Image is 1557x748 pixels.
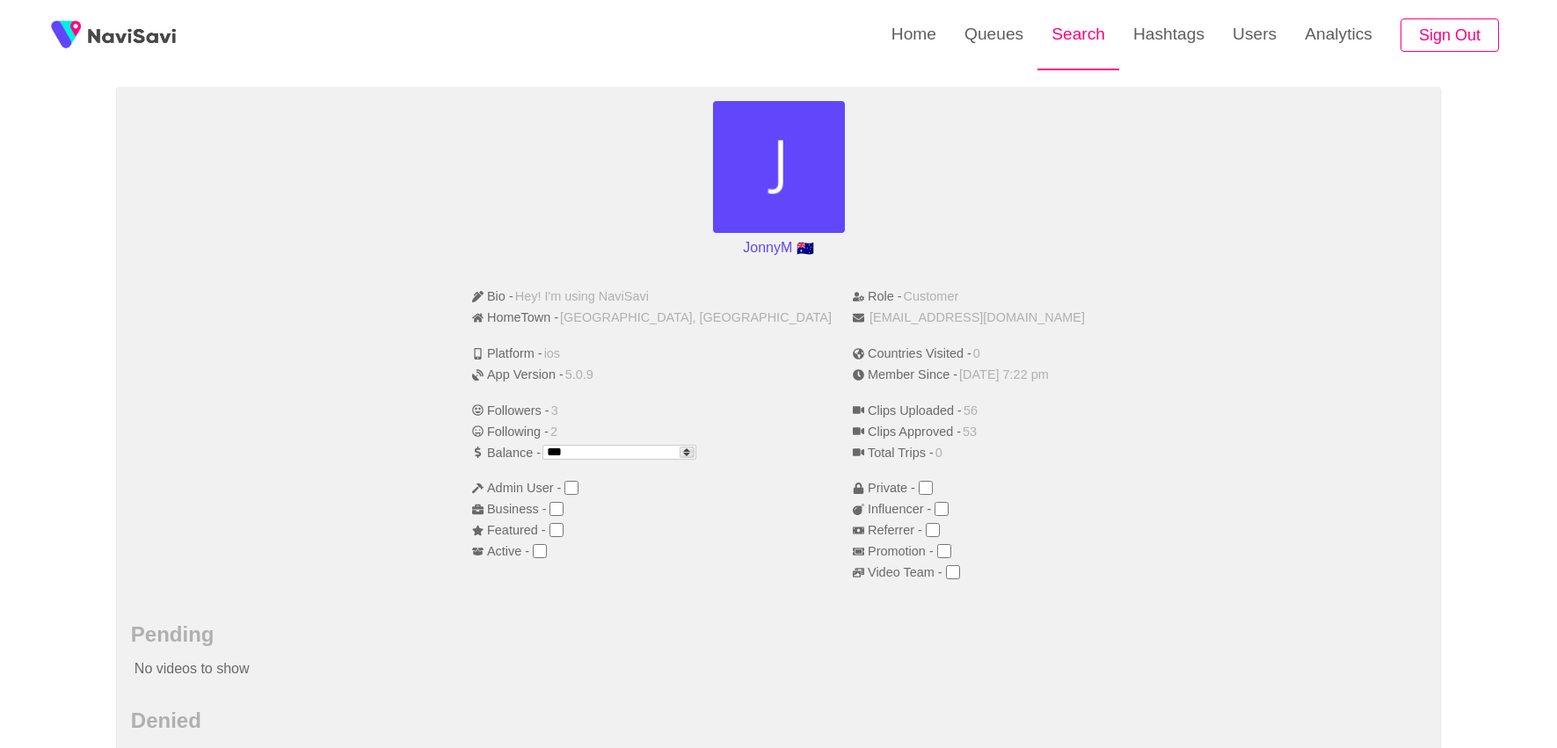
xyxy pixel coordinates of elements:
[551,403,558,418] span: 3
[472,310,558,325] span: HomeTown -
[131,708,1426,733] h2: Denied
[904,289,959,304] span: Customer
[797,242,814,256] span: Australia flag
[472,523,546,538] span: Featured -
[472,403,549,418] span: Followers -
[515,289,649,304] span: Hey! I'm using NaviSavi
[131,647,1297,691] p: No videos to show
[959,367,1049,382] span: [DATE] 7:22 pm
[565,367,593,382] span: 5.0.9
[853,565,942,580] span: Video Team -
[550,425,557,439] span: 2
[963,425,977,439] span: 53
[88,26,176,44] img: fireSpot
[544,346,560,361] span: ios
[853,446,934,461] span: Total Trips -
[935,446,942,461] span: 0
[472,502,546,517] span: Business -
[1401,18,1499,53] button: Sign Out
[853,289,902,304] span: Role -
[853,523,922,538] span: Referrer -
[472,425,549,439] span: Following -
[736,233,820,263] p: JonnyM
[472,481,561,496] span: Admin User -
[853,346,971,361] span: Countries Visited -
[853,481,915,496] span: Private -
[472,289,513,304] span: Bio -
[44,13,88,57] img: fireSpot
[869,310,1085,325] span: [EMAIL_ADDRESS][DOMAIN_NAME]
[472,346,542,361] span: Platform -
[131,622,1426,647] h2: Pending
[853,544,934,559] span: Promotion -
[853,403,962,418] span: Clips Uploaded -
[472,367,564,382] span: App Version -
[853,502,931,517] span: Influencer -
[560,310,832,325] span: [GEOGRAPHIC_DATA], [GEOGRAPHIC_DATA]
[853,425,961,439] span: Clips Approved -
[472,446,541,461] span: Balance -
[472,544,529,559] span: Active -
[853,367,957,382] span: Member Since -
[964,403,978,418] span: 56
[973,346,980,361] span: 0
